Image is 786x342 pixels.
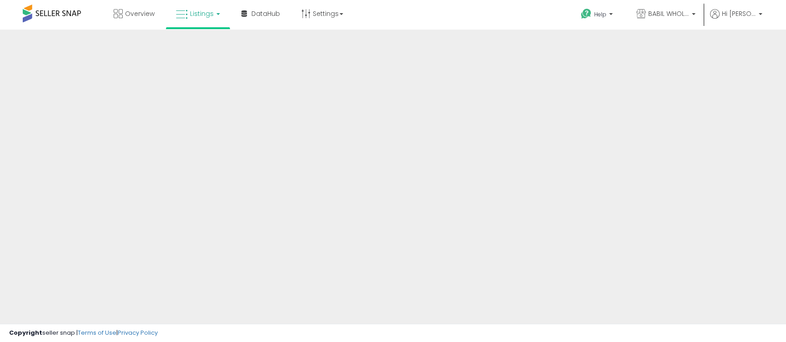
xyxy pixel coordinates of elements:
[118,328,158,337] a: Privacy Policy
[9,328,42,337] strong: Copyright
[710,9,762,30] a: Hi [PERSON_NAME]
[78,328,116,337] a: Terms of Use
[125,9,155,18] span: Overview
[251,9,280,18] span: DataHub
[9,329,158,337] div: seller snap | |
[574,1,622,30] a: Help
[594,10,606,18] span: Help
[648,9,689,18] span: BABIL WHOLESALE
[581,8,592,20] i: Get Help
[190,9,214,18] span: Listings
[722,9,756,18] span: Hi [PERSON_NAME]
